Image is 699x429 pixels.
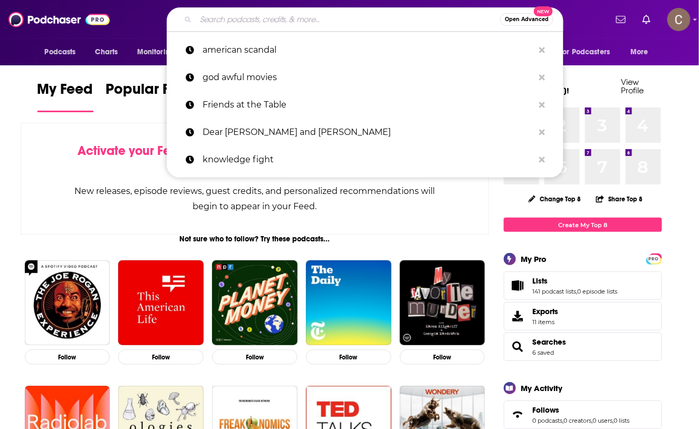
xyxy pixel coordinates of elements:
[130,42,188,62] button: open menu
[504,271,662,300] span: Lists
[203,64,534,91] p: god awful movies
[508,407,529,422] a: Follows
[106,80,196,112] a: Popular Feed
[593,417,613,424] a: 0 users
[623,42,662,62] button: open menu
[89,42,125,62] a: Charts
[504,401,662,429] span: Follows
[400,260,485,346] img: My Favorite Murder with Karen Kilgariff and Georgia Hardstark
[533,337,567,347] a: Searches
[592,417,593,424] span: ,
[560,45,610,60] span: For Podcasters
[621,77,644,95] a: View Profile
[118,349,204,365] button: Follow
[8,9,110,30] img: Podchaser - Follow, Share and Rate Podcasts
[533,288,577,295] a: 141 podcast lists
[648,255,660,262] a: PRO
[630,45,648,60] span: More
[78,143,186,159] span: Activate your Feed
[118,260,204,346] img: This American Life
[667,8,691,31] img: User Profile
[533,405,560,415] span: Follows
[533,307,559,316] span: Exports
[508,339,529,354] a: Searches
[203,119,534,146] p: Dear Hank and John
[203,146,534,173] p: knowledge fight
[508,309,529,324] span: Exports
[563,417,564,424] span: ,
[667,8,691,31] span: Logged in as clay.bolton
[500,13,553,26] button: Open AdvancedNew
[25,260,110,346] img: The Joe Rogan Experience
[45,45,76,60] span: Podcasts
[167,64,563,91] a: god awful movies
[74,143,436,174] div: by following Podcasts, Creators, Lists, and other Users!
[521,254,547,264] div: My Pro
[533,417,563,424] a: 0 podcasts
[508,278,529,293] a: Lists
[533,405,630,415] a: Follows
[533,276,618,286] a: Lists
[167,36,563,64] a: american scandal
[74,183,436,214] div: New releases, episode reviews, guest credits, and personalized recommendations will begin to appe...
[95,45,118,60] span: Charts
[21,235,490,243] div: Not sure who to follow? Try these podcasts...
[25,349,110,365] button: Follow
[533,318,559,326] span: 11 items
[505,17,549,22] span: Open Advanced
[521,383,563,393] div: My Activity
[106,80,196,104] span: Popular Feed
[167,146,563,173] a: knowledge fight
[667,8,691,31] button: Show profile menu
[167,7,563,32] div: Search podcasts, credits, & more...
[533,349,554,356] a: 6 saved
[578,288,618,295] a: 0 episode lists
[504,333,662,361] span: Searches
[534,6,553,16] span: New
[37,42,90,62] button: open menu
[577,288,578,295] span: ,
[306,260,391,346] img: The Daily
[212,349,298,365] button: Follow
[37,80,93,104] span: My Feed
[306,349,391,365] button: Follow
[638,11,655,28] a: Show notifications dropdown
[564,417,592,424] a: 0 creators
[167,119,563,146] a: Dear [PERSON_NAME] and [PERSON_NAME]
[553,42,626,62] button: open menu
[167,91,563,119] a: Friends at the Table
[504,218,662,232] a: Create My Top 8
[400,349,485,365] button: Follow
[212,260,298,346] img: Planet Money
[203,91,534,119] p: Friends at the Table
[612,11,630,28] a: Show notifications dropdown
[196,11,500,28] input: Search podcasts, credits, & more...
[596,189,643,209] button: Share Top 8
[613,417,614,424] span: ,
[203,36,534,64] p: american scandal
[522,192,588,206] button: Change Top 8
[37,80,93,112] a: My Feed
[614,417,630,424] a: 0 lists
[533,276,548,286] span: Lists
[504,302,662,330] a: Exports
[137,45,175,60] span: Monitoring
